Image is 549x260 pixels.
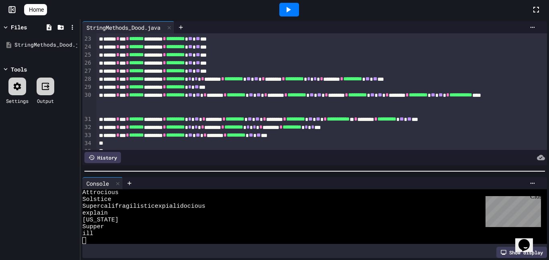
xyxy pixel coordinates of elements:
span: explain [82,210,108,217]
div: StringMethods_Dood.java [82,21,174,33]
div: Console [82,177,123,189]
iframe: chat widget [515,228,541,252]
div: Tools [11,65,27,74]
div: StringMethods_Dood.java [14,41,77,49]
div: 29 [82,83,92,91]
div: 28 [82,75,92,83]
span: Supper [82,223,104,230]
div: Files [11,23,27,31]
div: 30 [82,91,92,115]
span: ill [82,230,93,237]
span: Home [29,6,44,14]
div: 24 [82,43,92,51]
div: Output [37,97,54,104]
div: History [84,152,121,163]
div: Console [82,179,113,188]
iframe: chat widget [482,193,541,227]
div: 34 [82,139,92,147]
span: Solstice [82,196,111,203]
div: 27 [82,67,92,75]
div: 33 [82,131,92,139]
span: Attrocious [82,189,119,196]
span: [US_STATE] [82,217,119,223]
div: 23 [82,35,92,43]
div: 35 [82,147,92,156]
div: 26 [82,59,92,67]
a: Home [24,4,47,15]
div: StringMethods_Dood.java [82,23,164,32]
div: 31 [82,115,92,123]
div: Show display [496,247,547,258]
div: Settings [6,97,29,104]
span: Supercalifragilisticexpialidocious [82,203,205,210]
div: Chat with us now!Close [3,3,55,51]
div: 32 [82,123,92,131]
div: 25 [82,51,92,59]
